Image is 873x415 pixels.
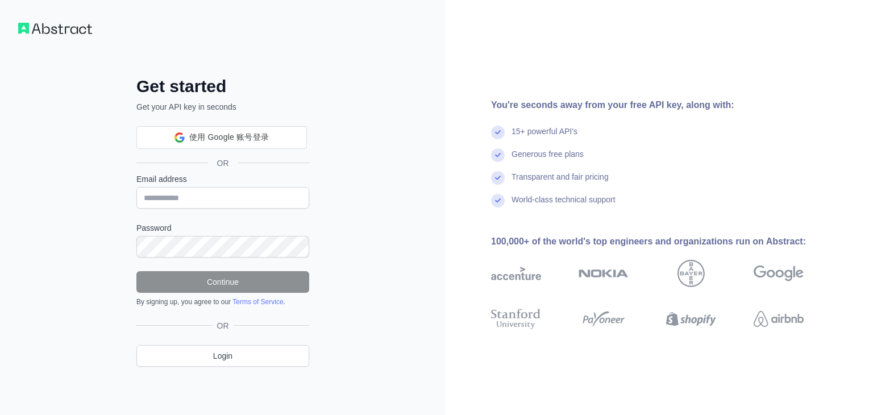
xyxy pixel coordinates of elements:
div: World-class technical support [512,194,616,217]
label: Password [136,222,309,234]
a: Login [136,345,309,367]
div: You're seconds away from your free API key, along with: [491,98,840,112]
img: bayer [677,260,705,287]
img: shopify [666,306,716,331]
img: check mark [491,194,505,208]
img: check mark [491,148,505,162]
div: Transparent and fair pricing [512,171,609,194]
p: Get your API key in seconds [136,101,309,113]
div: 使用 Google 账号登录 [136,126,307,149]
img: payoneer [579,306,629,331]
img: Workflow [18,23,92,34]
label: Email address [136,173,309,185]
h2: Get started [136,76,309,97]
img: nokia [579,260,629,287]
button: Continue [136,271,309,293]
span: OR [213,320,234,331]
div: 100,000+ of the world's top engineers and organizations run on Abstract: [491,235,840,248]
img: check mark [491,171,505,185]
div: 15+ powerful API's [512,126,577,148]
img: stanford university [491,306,541,331]
img: check mark [491,126,505,139]
img: accenture [491,260,541,287]
img: airbnb [754,306,804,331]
span: OR [208,157,238,169]
a: Terms of Service [232,298,283,306]
div: By signing up, you agree to our . [136,297,309,306]
img: google [754,260,804,287]
div: Generous free plans [512,148,584,171]
span: 使用 Google 账号登录 [189,131,269,143]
